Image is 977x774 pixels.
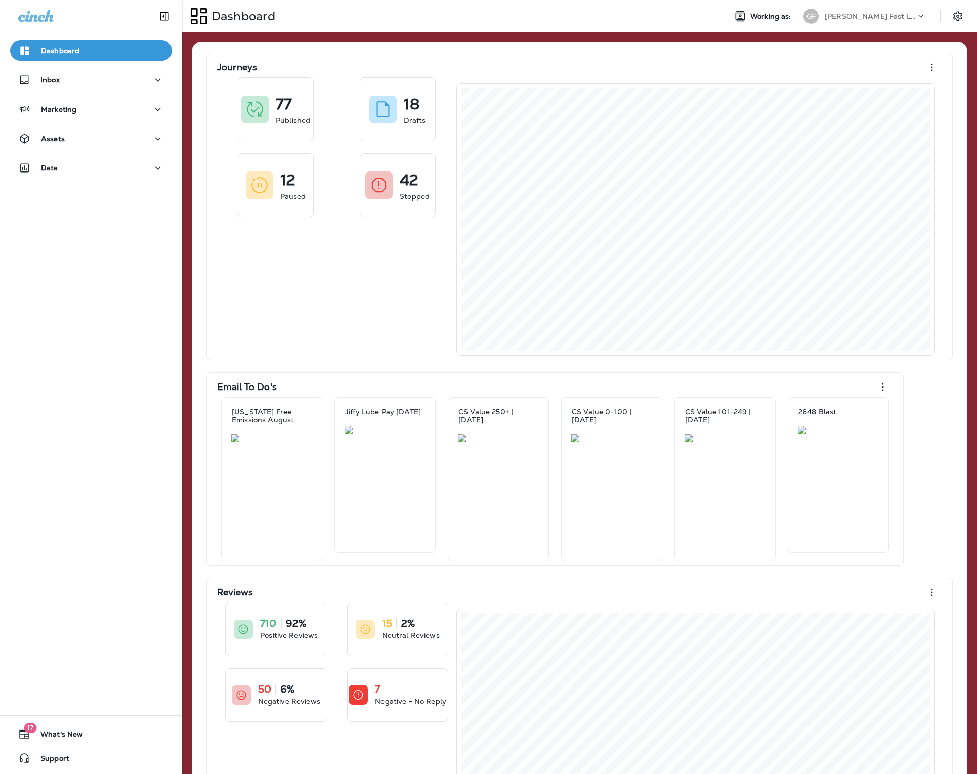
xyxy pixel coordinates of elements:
p: 15 [382,618,392,628]
p: 2648 Blast [798,408,836,416]
p: 12 [280,175,295,185]
p: 710 [260,618,276,628]
p: Email To Do's [217,382,277,392]
p: Stopped [400,191,430,201]
button: Collapse Sidebar [150,6,179,26]
p: 18 [404,99,419,109]
img: f0d1a00b-fec5-4a84-a7dc-7ae62c2f0de8.jpg [798,426,879,434]
p: [PERSON_NAME] Fast Lube dba [PERSON_NAME] [825,12,916,20]
span: Working as: [750,12,793,21]
p: Negative - No Reply [375,696,446,706]
span: Support [30,754,69,766]
button: Settings [949,7,967,25]
p: Reviews [217,587,253,597]
span: What's New [30,730,83,742]
p: 2% [401,618,415,628]
p: 7 [375,684,380,694]
p: Assets [41,135,65,143]
p: 92% [286,618,306,628]
p: [US_STATE] Free Emissions August [232,408,312,424]
p: Data [41,164,58,172]
button: 17What's New [10,724,172,744]
p: 50 [258,684,271,694]
img: 340e1bc7-327c-4972-9517-5a951ee16084.jpg [345,426,426,434]
button: Marketing [10,99,172,119]
p: Marketing [41,105,76,113]
p: Positive Reviews [260,630,318,640]
img: 5b336c6b-a953-4bd3-852d-5d63efd4c068.jpg [685,434,766,442]
button: Data [10,158,172,178]
p: Drafts [404,115,426,125]
span: 17 [24,723,36,733]
p: Dashboard [207,9,275,24]
p: 6% [280,684,294,694]
button: Inbox [10,70,172,90]
button: Assets [10,128,172,149]
p: CS Value 101-249 | [DATE] [685,408,765,424]
p: CS Value 250+ | [DATE] [458,408,538,424]
img: 0678e84c-b750-4830-a7c4-fff3c18b9d21.jpg [571,434,652,442]
p: Dashboard [41,47,79,55]
p: Published [276,115,310,125]
div: GF [803,9,819,24]
img: 1f283e2f-1d67-4022-b75b-e7f8eae8630a.jpg [231,434,312,442]
button: Support [10,748,172,768]
button: Dashboard [10,40,172,61]
p: Neutral Reviews [382,630,440,640]
p: 77 [276,99,292,109]
p: Negative Reviews [258,696,320,706]
p: Inbox [40,76,60,84]
p: CS Value 0-100 | [DATE] [572,408,652,424]
p: Paused [280,191,306,201]
img: e26a9394-4523-4bd4-8a5f-f32f9752fd20.jpg [458,434,539,442]
p: 42 [400,175,418,185]
p: Journeys [217,62,257,72]
p: Jiffy Lube Pay [DATE] [345,408,421,416]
